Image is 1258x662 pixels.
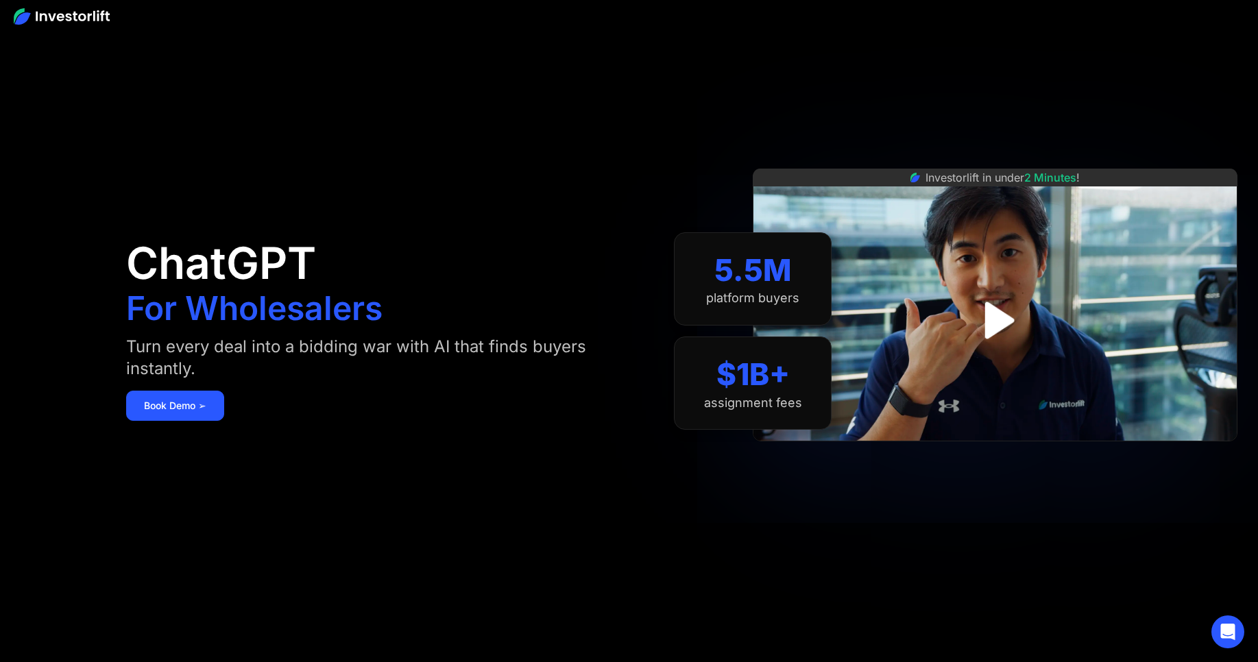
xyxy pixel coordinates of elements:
[965,290,1026,351] a: open lightbox
[893,448,1098,465] iframe: Customer reviews powered by Trustpilot
[704,395,802,410] div: assignment fees
[1024,171,1076,184] span: 2 Minutes
[1211,615,1244,648] div: Open Intercom Messenger
[126,241,316,285] h1: ChatGPT
[126,336,599,380] div: Turn every deal into a bidding war with AI that finds buyers instantly.
[126,391,224,421] a: Book Demo ➢
[926,169,1080,186] div: Investorlift in under !
[714,252,792,289] div: 5.5M
[706,291,799,306] div: platform buyers
[126,292,383,325] h1: For Wholesalers
[716,356,790,393] div: $1B+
